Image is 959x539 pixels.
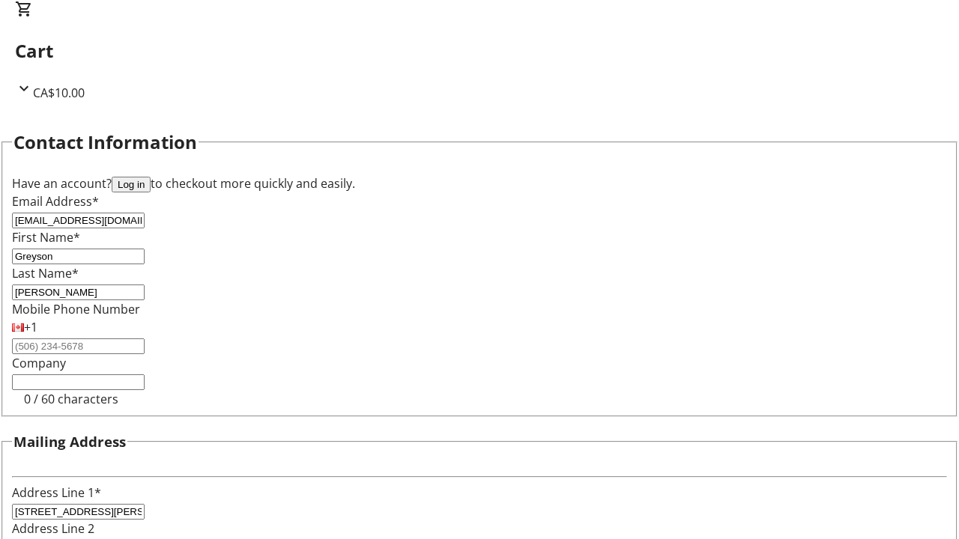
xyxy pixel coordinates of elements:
[13,129,197,156] h2: Contact Information
[112,177,151,192] button: Log in
[13,431,126,452] h3: Mailing Address
[12,520,94,537] label: Address Line 2
[12,193,99,210] label: Email Address*
[12,484,101,501] label: Address Line 1*
[12,338,145,354] input: (506) 234-5678
[24,391,118,407] tr-character-limit: 0 / 60 characters
[12,355,66,371] label: Company
[12,504,145,520] input: Address
[15,37,944,64] h2: Cart
[12,301,140,317] label: Mobile Phone Number
[33,85,85,101] span: CA$10.00
[12,174,947,192] div: Have an account? to checkout more quickly and easily.
[12,265,79,281] label: Last Name*
[12,229,80,246] label: First Name*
